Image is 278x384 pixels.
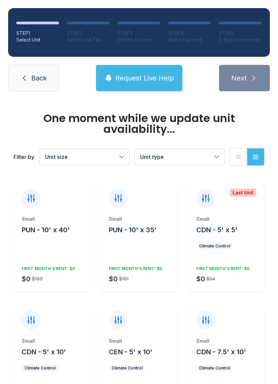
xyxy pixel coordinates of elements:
div: $0 [196,274,205,284]
div: FIRST MONTH’S RENT: $0 [194,263,250,271]
span: Back [31,73,47,83]
div: $169 [32,275,43,282]
div: Select Unit [16,37,59,43]
div: FIRST MONTH’S RENT: $0 [106,263,162,271]
span: CDN - 7.5' x 10' [196,348,246,356]
div: Small [22,338,82,344]
div: Climate Control [112,365,143,371]
div: $161 [119,275,128,282]
span: Request Live Help [115,73,174,83]
span: PUN - 10' x 35' [109,226,157,234]
div: STEP 3 [118,30,160,37]
span: PUN - 10' x 40' [22,226,70,234]
div: E-Sign Documents [219,37,262,43]
span: Next [231,73,247,83]
span: Unit type [140,153,164,160]
button: Unit type [135,149,224,165]
div: $0 [109,274,118,284]
button: CEN - 5' x 10' [109,347,153,357]
div: Climate Control [199,365,230,371]
div: STEP 1 [16,30,59,37]
span: CDN - 5' x 10' [22,348,66,356]
button: CDN - 5' x 10' [22,347,66,357]
div: Climate Control [199,243,230,249]
span: Unit size [45,153,68,160]
div: Make Payment [168,37,211,43]
div: Small [22,216,82,222]
div: FIRST MONTH’S RENT: $0 [19,263,75,271]
button: CDN - 7.5' x 10' [196,347,246,357]
div: One moment while we update unit availability... [14,113,264,135]
div: Climate Control [24,365,56,371]
button: CDN - 5' x 5' [196,225,238,235]
div: $0 [22,274,31,284]
span: CDN - 5' x 5' [196,226,238,234]
div: Create Account [118,37,160,43]
span: CEN - 5' x 10' [109,348,153,356]
div: Filter by [14,153,34,161]
div: Small [196,216,256,222]
button: PUN - 10' x 35' [109,225,157,235]
div: STEP 2 [67,30,110,37]
div: Select Unit Tier [67,37,110,43]
button: PUN - 10' x 40' [22,225,70,235]
div: Small [196,338,256,344]
div: Last Unit [230,189,256,197]
div: STEP 4 [168,30,211,37]
div: $54 [206,275,215,282]
div: Small [109,338,169,344]
button: Unit size [40,149,129,165]
div: Small [109,216,169,222]
div: STEP 5 [219,30,262,37]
